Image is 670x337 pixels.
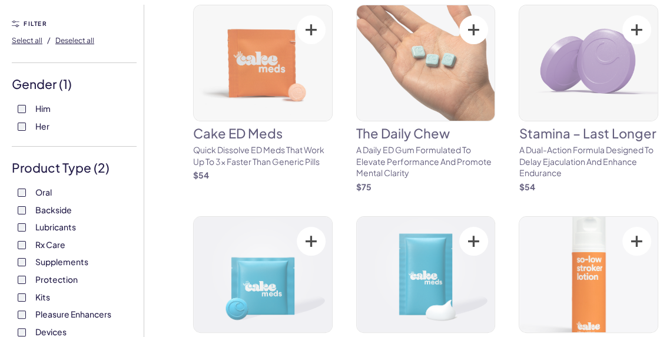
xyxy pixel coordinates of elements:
[35,289,50,305] span: Kits
[519,5,658,121] img: Stamina – Last Longer
[194,217,332,332] img: Libido Lift Rx For Her
[356,144,496,179] p: A Daily ED Gum Formulated To Elevate Performance And Promote Mental Clarity
[356,127,496,140] h3: The Daily Chew
[12,31,42,49] button: Select all
[193,127,333,140] h3: Cake ED Meds
[55,31,94,49] button: Deselect all
[18,123,26,131] input: Her
[35,237,65,252] span: Rx Care
[35,306,111,322] span: Pleasure Enhancers
[356,5,496,193] a: The Daily ChewThe Daily ChewA Daily ED Gum Formulated To Elevate Performance And Promote Mental C...
[519,127,658,140] h3: Stamina – Last Longer
[35,202,72,217] span: Backside
[357,5,495,121] img: The Daily Chew
[18,293,26,302] input: Kits
[18,241,26,249] input: Rx Care
[35,118,49,134] span: Her
[357,217,495,332] img: O-Cream Rx for Her
[47,35,51,45] span: /
[193,144,333,167] p: Quick dissolve ED Meds that work up to 3x faster than generic pills
[35,272,78,287] span: Protection
[193,170,209,180] strong: $ 54
[18,258,26,266] input: Supplements
[356,181,372,192] strong: $ 75
[519,181,535,192] strong: $ 54
[194,5,332,121] img: Cake ED Meds
[35,219,76,234] span: Lubricants
[35,101,51,116] span: Him
[18,276,26,284] input: Protection
[193,5,333,181] a: Cake ED MedsCake ED MedsQuick dissolve ED Meds that work up to 3x faster than generic pills$54
[519,217,658,332] img: So-Low Stroker Lotion – 8 oz
[35,184,52,200] span: Oral
[18,105,26,113] input: Him
[519,5,658,193] a: Stamina – Last LongerStamina – Last LongerA dual-action formula designed to delay ejaculation and...
[12,36,42,45] span: Select all
[35,254,88,269] span: Supplements
[18,206,26,214] input: Backside
[18,223,26,232] input: Lubricants
[519,144,658,179] p: A dual-action formula designed to delay ejaculation and enhance endurance
[18,328,26,336] input: Devices
[18,189,26,197] input: Oral
[18,310,26,319] input: Pleasure Enhancers
[55,36,94,45] span: Deselect all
